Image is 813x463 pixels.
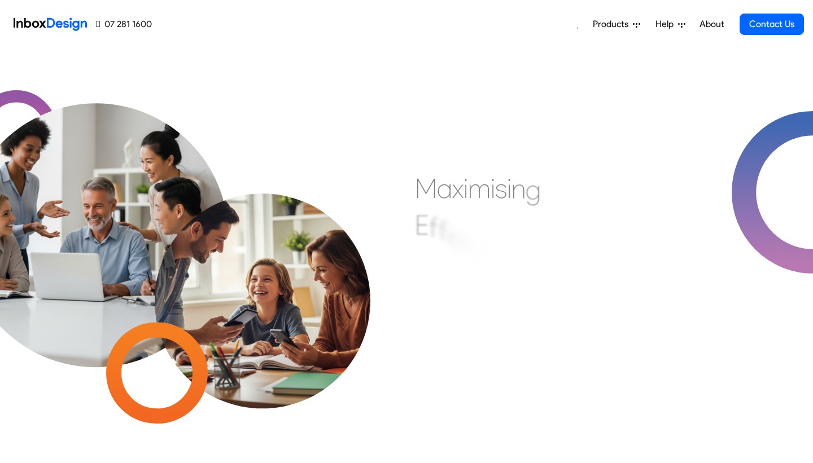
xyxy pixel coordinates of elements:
div: n [512,171,526,205]
div: Maximising Efficient & Engagement, Connecting Schools, Families, and Students. [415,171,689,341]
div: i [507,171,512,205]
div: M [415,171,437,205]
div: s [495,171,507,205]
span: Products [593,17,633,31]
a: Contact Us [740,14,804,35]
div: n [484,239,498,272]
div: m [468,171,491,205]
div: f [438,213,447,247]
a: Help [651,13,690,36]
div: i [491,171,495,205]
a: About [696,13,727,36]
div: e [470,232,484,266]
img: parents_with_child.png [128,140,397,409]
div: f [429,210,438,244]
span: Help [655,17,678,31]
div: E [415,208,429,242]
div: g [526,173,541,206]
div: i [464,171,468,205]
div: x [452,171,464,205]
div: c [452,222,465,255]
a: 07 281 1600 [96,17,152,31]
div: a [437,171,452,205]
a: Products [588,13,645,36]
div: i [447,217,452,251]
div: i [465,226,470,260]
